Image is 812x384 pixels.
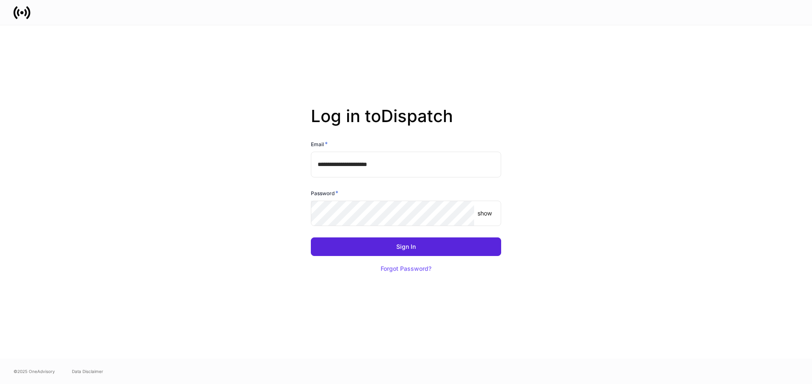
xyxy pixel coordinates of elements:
button: Forgot Password? [370,259,442,278]
span: © 2025 OneAdvisory [14,368,55,375]
h2: Log in to Dispatch [311,106,501,140]
button: Sign In [311,237,501,256]
a: Data Disclaimer [72,368,103,375]
div: Sign In [396,244,416,250]
div: Forgot Password? [381,266,431,272]
h6: Email [311,140,328,148]
p: show [477,209,492,218]
h6: Password [311,189,338,197]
